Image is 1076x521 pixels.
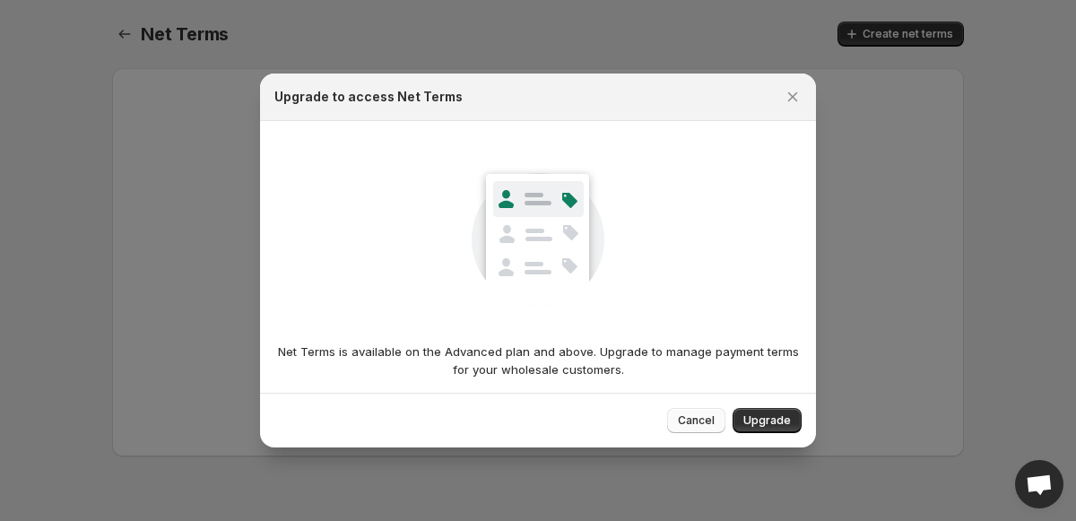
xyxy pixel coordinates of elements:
[743,413,791,428] span: Upgrade
[274,343,802,378] p: Net Terms is available on the Advanced plan and above. Upgrade to manage payment terms for your w...
[274,88,463,106] h2: Upgrade to access Net Terms
[678,413,715,428] span: Cancel
[780,84,805,109] button: Close
[733,408,802,433] button: Upgrade
[667,408,725,433] button: Cancel
[1015,460,1063,508] div: Open chat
